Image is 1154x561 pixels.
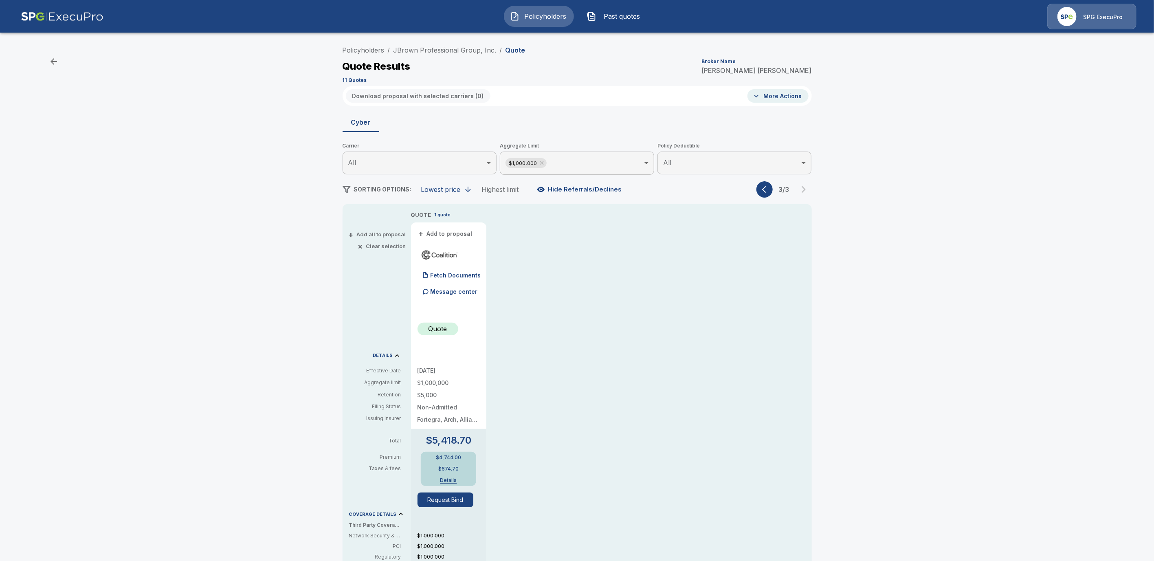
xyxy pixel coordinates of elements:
[504,6,574,27] button: Policyholders IconPolicyholders
[373,353,393,358] p: DETAILS
[388,45,390,55] li: /
[349,455,408,460] p: Premium
[343,62,411,71] p: Quote Results
[343,112,379,132] button: Cyber
[663,158,671,167] span: All
[349,543,401,550] p: PCI
[431,273,481,278] p: Fetch Documents
[1047,4,1136,29] a: Agency IconSPG ExecuPro
[587,11,596,21] img: Past quotes Icon
[349,512,397,517] p: COVERAGE DETAILS
[418,543,486,550] p: $1,000,000
[500,142,654,150] span: Aggregate Limit
[1083,13,1123,21] p: SPG ExecuPro
[349,403,401,410] p: Filing Status
[418,392,480,398] p: $5,000
[421,185,461,194] div: Lowest price
[600,11,644,21] span: Past quotes
[421,249,459,261] img: coalitioncyber
[360,244,406,249] button: ×Clear selection
[349,415,401,422] p: Issuing Insurer
[435,211,451,218] p: 1 quote
[343,142,497,150] span: Carrier
[1057,7,1077,26] img: Agency Icon
[702,59,736,64] p: Broker Name
[418,553,486,561] p: $1,000,000
[426,436,471,445] p: $5,418.70
[429,324,447,334] p: Quote
[393,46,497,54] a: JBrown Professional Group, Inc.
[418,405,480,410] p: Non-Admitted
[349,232,354,237] span: +
[349,379,401,386] p: Aggregate limit
[657,142,812,150] span: Policy Deductible
[349,553,401,561] p: Regulatory
[418,493,474,507] button: Request Bind
[436,455,461,460] p: $4,744.00
[510,11,520,21] img: Policyholders Icon
[349,521,408,529] p: Third Party Coverage
[419,231,424,237] span: +
[354,186,411,193] span: SORTING OPTIONS:
[418,417,480,422] p: Fortegra, Arch, Allianz, Aspen, Vantage
[482,185,519,194] div: Highest limit
[411,211,431,219] p: QUOTE
[349,391,401,398] p: Retention
[349,466,408,471] p: Taxes & fees
[343,45,525,55] nav: breadcrumb
[523,11,568,21] span: Policyholders
[418,368,480,374] p: [DATE]
[349,532,401,539] p: Network Security & Privacy Liability
[418,532,486,539] p: $1,000,000
[346,89,490,103] button: Download proposal with selected carriers (0)
[432,478,465,483] button: Details
[438,466,459,471] p: $674.70
[418,380,480,386] p: $1,000,000
[776,186,792,193] p: 3 / 3
[350,232,406,237] button: +Add all to proposal
[506,47,525,53] p: Quote
[506,158,547,168] div: $1,000,000
[506,158,540,168] span: $1,000,000
[431,287,478,296] p: Message center
[702,67,812,74] p: [PERSON_NAME] [PERSON_NAME]
[500,45,502,55] li: /
[418,229,475,238] button: +Add to proposal
[349,367,401,374] p: Effective Date
[21,4,103,29] img: AA Logo
[535,182,625,197] button: Hide Referrals/Declines
[418,493,480,507] span: Request Bind
[747,89,809,103] button: More Actions
[580,6,651,27] button: Past quotes IconPast quotes
[343,78,367,83] p: 11 Quotes
[343,46,385,54] a: Policyholders
[358,244,363,249] span: ×
[348,158,356,167] span: All
[349,438,408,443] p: Total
